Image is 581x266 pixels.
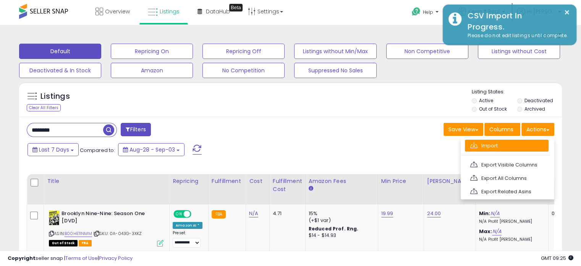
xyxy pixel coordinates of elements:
[492,228,501,235] a: N/A
[381,177,421,185] div: Min Price
[309,185,313,192] small: Amazon Fees.
[490,210,499,217] a: N/A
[423,9,433,15] span: Help
[465,186,549,197] a: Export Related Asins
[294,44,376,59] button: Listings without Min/Max
[479,97,493,104] label: Active
[479,219,542,224] p: N/A Profit [PERSON_NAME]
[564,8,570,17] button: ×
[202,63,285,78] button: No Competition
[40,91,70,102] h5: Listings
[479,106,507,112] label: Out of Stock
[160,8,180,15] span: Listings
[99,255,133,262] a: Privacy Policy
[190,211,202,217] span: OFF
[19,63,101,78] button: Deactivated & In Stock
[294,63,376,78] button: Suppressed No Sales
[309,177,375,185] div: Amazon Fees
[476,174,548,204] th: The percentage added to the cost of goods (COGS) that forms the calculator for Min & Max prices.
[111,44,193,59] button: Repricing On
[93,230,142,237] span: | SKU: 0A-043G-3XKZ
[79,240,92,246] span: FBA
[462,10,571,32] div: CSV Import In Progress.
[249,210,258,217] a: N/A
[465,172,549,184] a: Export All Columns
[472,88,562,96] p: Listing States:
[249,177,266,185] div: Cost
[61,210,154,226] b: Brooklyn Nine-Nine: Season One [DVD]
[273,177,302,193] div: Fulfillment Cost
[202,44,285,59] button: Repricing Off
[65,255,98,262] a: Terms of Use
[28,143,79,156] button: Last 7 Days
[273,210,299,217] div: 4.71
[427,177,473,185] div: [PERSON_NAME]
[173,177,205,185] div: Repricing
[173,230,202,248] div: Preset:
[309,210,372,217] div: 15%
[49,240,78,246] span: All listings that are currently out of stock and unavailable for purchase on Amazon
[229,4,243,11] div: Tooltip anchor
[27,104,61,111] div: Clear All Filters
[80,147,115,154] span: Compared to:
[479,210,490,217] b: Min:
[552,210,575,217] div: 0
[309,217,372,224] div: (+$1 var)
[206,8,230,15] span: DataHub
[309,232,372,239] div: $14 - $14.93
[478,44,560,59] button: Listings without Cost
[443,123,483,136] button: Save View
[173,222,202,229] div: Amazon AI *
[489,126,513,133] span: Columns
[105,8,130,15] span: Overview
[484,123,520,136] button: Columns
[8,255,36,262] strong: Copyright
[39,146,69,153] span: Last 7 Days
[65,230,92,237] a: B00HE11NMM
[406,1,446,25] a: Help
[212,177,243,185] div: Fulfillment
[479,228,492,235] b: Max:
[49,210,60,225] img: 51mTls807-L._SL40_.jpg
[524,97,553,104] label: Deactivated
[118,143,184,156] button: Aug-28 - Sep-03
[541,255,573,262] span: 2025-09-11 09:25 GMT
[381,210,393,217] a: 19.99
[8,255,133,262] div: seller snap | |
[462,32,571,39] div: Please do not edit listings until complete.
[47,177,166,185] div: Title
[465,159,549,171] a: Export Visible Columns
[411,7,421,16] i: Get Help
[521,123,554,136] button: Actions
[121,123,151,136] button: Filters
[524,106,545,112] label: Archived
[129,146,175,153] span: Aug-28 - Sep-03
[111,63,193,78] button: Amazon
[212,210,226,219] small: FBA
[427,210,441,217] a: 24.00
[174,211,184,217] span: ON
[479,237,542,242] p: N/A Profit [PERSON_NAME]
[309,225,359,232] b: Reduced Prof. Rng.
[386,44,468,59] button: Non Competitive
[19,44,101,59] button: Default
[465,140,549,152] a: Import
[49,210,163,246] div: ASIN:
